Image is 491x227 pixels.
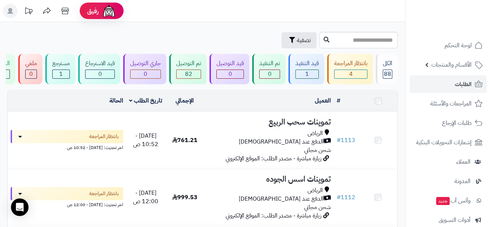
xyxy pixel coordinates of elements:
[439,215,471,225] span: أدوات التسويق
[435,196,471,206] span: وآتس آب
[410,95,487,112] a: المراجعات والأسئلة
[89,190,119,197] span: بانتظار المراجعة
[315,96,331,105] a: العميل
[86,70,114,78] div: 0
[436,197,450,205] span: جديد
[11,198,29,216] div: Open Intercom Messenger
[430,98,472,109] span: المراجعات والأسئلة
[226,154,321,163] span: زيارة مباشرة - مصدر الطلب: الموقع الإلكتروني
[431,60,472,70] span: الأقسام والمنتجات
[441,21,484,36] img: logo-2.png
[305,70,309,78] span: 1
[282,32,317,48] button: تصفية
[239,195,324,203] span: الدفع عند [DEMOGRAPHIC_DATA]
[260,70,280,78] div: 0
[337,193,355,202] a: #1112
[337,136,341,145] span: #
[98,70,102,78] span: 0
[297,36,311,45] span: تصفية
[130,59,161,68] div: جاري التوصيل
[29,70,33,78] span: 0
[102,4,116,18] img: ai-face.png
[442,118,472,128] span: طلبات الإرجاع
[304,203,331,212] span: شحن مجاني
[26,70,37,78] div: 0
[259,59,280,68] div: تم التنفيذ
[11,200,123,208] div: اخر تحديث: [DATE] - 12:00 ص
[374,54,399,84] a: الكل88
[172,193,197,202] span: 999.53
[295,59,319,68] div: قيد التنفيذ
[25,59,37,68] div: ملغي
[349,70,353,78] span: 4
[133,189,158,206] span: [DATE] - 12:00 ص
[59,70,63,78] span: 1
[287,54,326,84] a: قيد التنفيذ 1
[122,54,168,84] a: جاري التوصيل 0
[185,70,192,78] span: 82
[11,143,123,151] div: اخر تحديث: [DATE] - 10:52 ص
[410,75,487,93] a: الطلبات
[445,40,472,51] span: لوحة التحكم
[337,193,341,202] span: #
[456,157,471,167] span: العملاء
[168,54,208,84] a: تم التوصيل 82
[410,114,487,132] a: طلبات الإرجاع
[89,133,119,140] span: بانتظار المراجعة
[77,54,122,84] a: قيد الاسترجاع 0
[144,70,147,78] span: 0
[335,70,367,78] div: 4
[410,134,487,151] a: إشعارات التحويلات البنكية
[131,70,160,78] div: 0
[44,54,77,84] a: مسترجع 1
[228,70,232,78] span: 0
[133,131,158,149] span: [DATE] - 10:52 ص
[334,59,367,68] div: بانتظار المراجعة
[177,70,201,78] div: 82
[207,175,331,183] h3: تموينات اسس الجوده
[216,59,244,68] div: قيد التوصيل
[239,138,324,146] span: الدفع عند [DEMOGRAPHIC_DATA]
[410,153,487,171] a: العملاء
[296,70,318,78] div: 1
[454,176,471,186] span: المدونة
[384,70,391,78] span: 88
[87,7,99,15] span: رفيق
[53,70,69,78] div: 1
[52,59,70,68] div: مسترجع
[226,211,321,220] span: زيارة مباشرة - مصدر الطلب: الموقع الإلكتروني
[326,54,374,84] a: بانتظار المراجعة 4
[410,37,487,54] a: لوحة التحكم
[176,59,201,68] div: تم التوصيل
[129,96,162,105] a: تاريخ الطلب
[455,79,472,89] span: الطلبات
[207,118,331,126] h3: تموينات سحب الربيع
[251,54,287,84] a: تم التنفيذ 0
[337,96,340,105] a: #
[17,54,44,84] a: ملغي 0
[304,146,331,155] span: شحن مجاني
[383,59,392,68] div: الكل
[19,4,38,20] a: تحديثات المنصة
[337,136,355,145] a: #1113
[307,186,323,195] span: الرياض
[208,54,251,84] a: قيد التوصيل 0
[416,137,472,148] span: إشعارات التحويلات البنكية
[172,136,197,145] span: 761.21
[410,192,487,209] a: وآتس آبجديد
[307,129,323,138] span: الرياض
[85,59,115,68] div: قيد الاسترجاع
[217,70,243,78] div: 0
[410,172,487,190] a: المدونة
[175,96,194,105] a: الإجمالي
[109,96,123,105] a: الحالة
[268,70,272,78] span: 0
